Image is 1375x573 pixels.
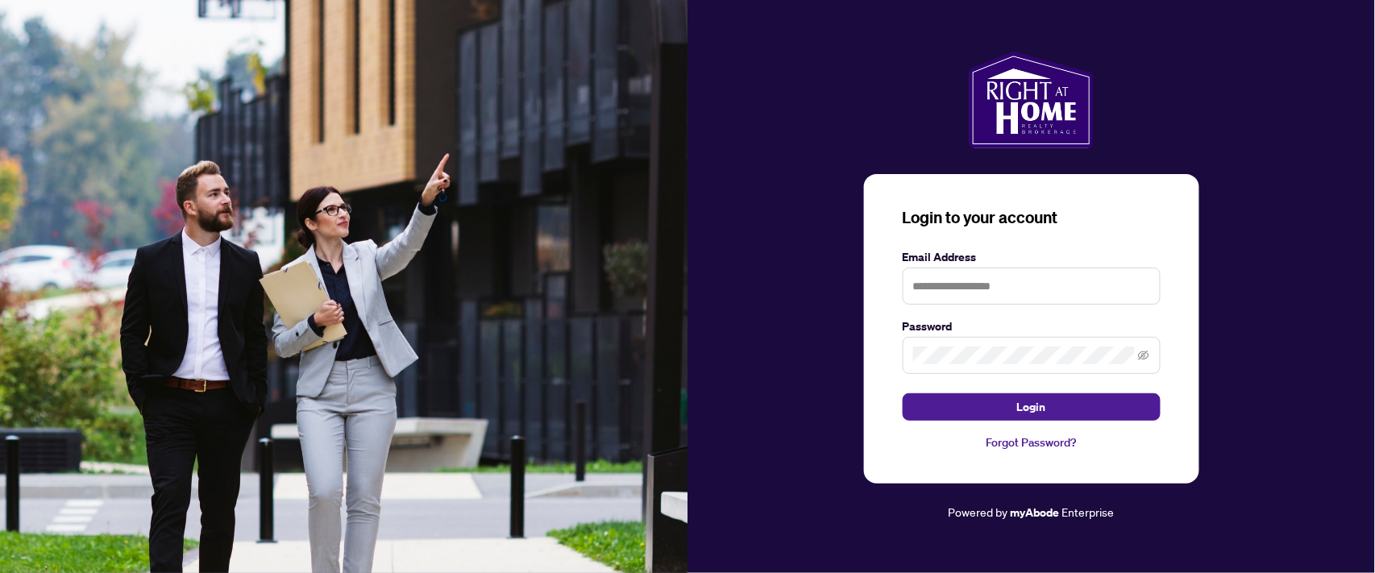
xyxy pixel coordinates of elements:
span: eye-invisible [1138,350,1149,361]
span: Powered by [949,504,1008,519]
span: Enterprise [1062,504,1115,519]
h3: Login to your account [903,206,1161,229]
a: Forgot Password? [903,434,1161,451]
span: Login [1017,394,1046,420]
button: Login [903,393,1161,421]
a: myAbode [1011,504,1060,521]
label: Email Address [903,248,1161,266]
img: ma-logo [969,52,1094,148]
label: Password [903,318,1161,335]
